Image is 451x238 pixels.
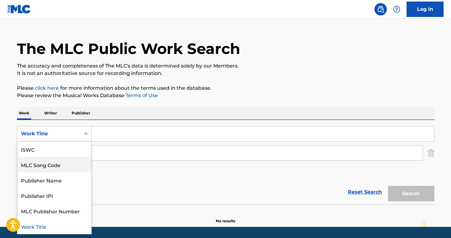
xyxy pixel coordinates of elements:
div: Publisher IPI [17,188,91,203]
a: click here [35,85,59,91]
img: MLC Logo [7,5,31,14]
p: Please for more information about the terms used in the database. [17,84,434,92]
p: Publisher [70,107,92,120]
p: No results [216,211,235,224]
a: Public Search [374,3,387,15]
p: Please review the Musical Works Database [17,92,434,99]
p: Work [17,107,31,120]
a: Log In [407,2,444,17]
div: MLC Song Code [17,157,91,172]
a: Reset Search [345,185,385,199]
p: Writer [42,107,59,120]
img: search [377,6,384,13]
div: Publisher Name [17,172,91,188]
div: Help [390,3,403,15]
img: Delete Criterion [428,145,434,161]
p: It is not an authoritative source for recording information. [17,70,434,77]
div: Work Title [17,219,91,234]
div: Drag [422,215,426,233]
div: MLC Publisher Number [17,203,91,219]
h1: The MLC Public Work Search [17,39,240,58]
iframe: Chat Widget [420,208,451,238]
img: help [393,6,400,13]
form: Search Form [17,126,434,204]
div: ISWC [17,142,91,157]
a: Terms of Use [124,92,158,98]
div: Work Title [21,130,77,137]
p: The accuracy and completeness of The MLC's data is determined solely by our Members. [17,62,434,70]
